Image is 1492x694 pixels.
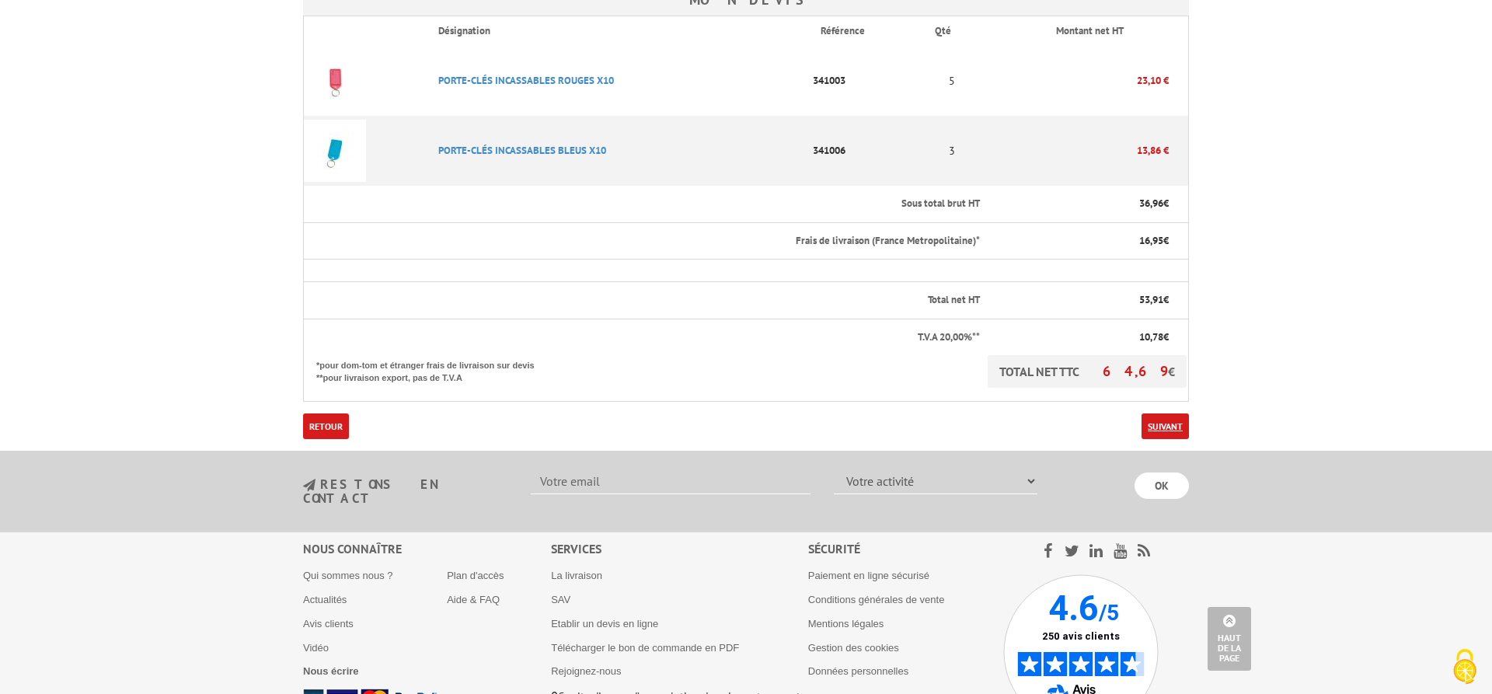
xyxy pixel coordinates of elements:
[551,618,658,629] a: Etablir un devis en ligne
[808,642,899,654] a: Gestion des cookies
[988,355,1187,388] p: TOTAL NET TTC €
[808,594,945,605] a: Conditions générales de vente
[981,67,1169,94] p: 23,10 €
[551,642,739,654] a: Télécharger le bon de commande en PDF
[316,330,980,345] p: T.V.A 20,00%**
[303,594,347,605] a: Actualités
[1139,197,1163,210] span: 36,96
[808,570,929,581] a: Paiement en ligne sécurisé
[994,24,1187,39] p: Montant net HT
[303,618,354,629] a: Avis clients
[1208,607,1251,671] a: Haut de la page
[551,570,602,581] a: La livraison
[808,16,922,46] th: Référence
[922,116,981,186] td: 3
[981,137,1169,164] p: 13,86 €
[304,120,366,182] img: PORTE-CLéS INCASSABLES BLEUS X10
[1139,330,1163,344] span: 10,78
[808,665,908,677] a: Données personnelles
[304,222,981,260] th: Frais de livraison (France Metropolitaine)*
[447,570,504,581] a: Plan d'accès
[994,293,1169,308] p: €
[303,413,349,439] a: Retour
[303,478,507,505] h3: restons en contact
[303,570,393,581] a: Qui sommes nous ?
[994,330,1169,345] p: €
[808,67,922,94] p: 341003
[438,144,606,157] a: PORTE-CLéS INCASSABLES BLEUS X10
[1445,647,1484,686] img: Cookies (fenêtre modale)
[551,540,808,558] div: Services
[1139,293,1163,306] span: 53,91
[551,594,570,605] a: SAV
[1142,413,1189,439] a: Suivant
[1103,362,1168,380] span: 64,69
[922,46,981,116] td: 5
[1438,641,1492,694] button: Cookies (fenêtre modale)
[808,137,922,164] p: 341006
[303,642,329,654] a: Vidéo
[426,16,808,46] th: Désignation
[1135,473,1189,499] input: OK
[304,282,981,319] th: Total net HT
[808,618,884,629] a: Mentions légales
[922,16,981,46] th: Qté
[808,540,1003,558] div: Sécurité
[304,50,366,112] img: PORTE-CLéS INCASSABLES ROUGES X10
[316,355,549,384] p: *pour dom-tom et étranger frais de livraison sur devis **pour livraison export, pas de T.V.A
[303,665,359,677] a: Nous écrire
[994,234,1169,249] p: €
[438,74,614,87] a: PORTE-CLéS INCASSABLES ROUGES X10
[1139,234,1163,247] span: 16,95
[551,665,621,677] a: Rejoignez-nous
[303,540,551,558] div: Nous connaître
[303,479,315,492] img: newsletter.jpg
[304,186,981,222] th: Sous total brut HT
[447,594,500,605] a: Aide & FAQ
[531,468,810,494] input: Votre email
[994,197,1169,211] p: €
